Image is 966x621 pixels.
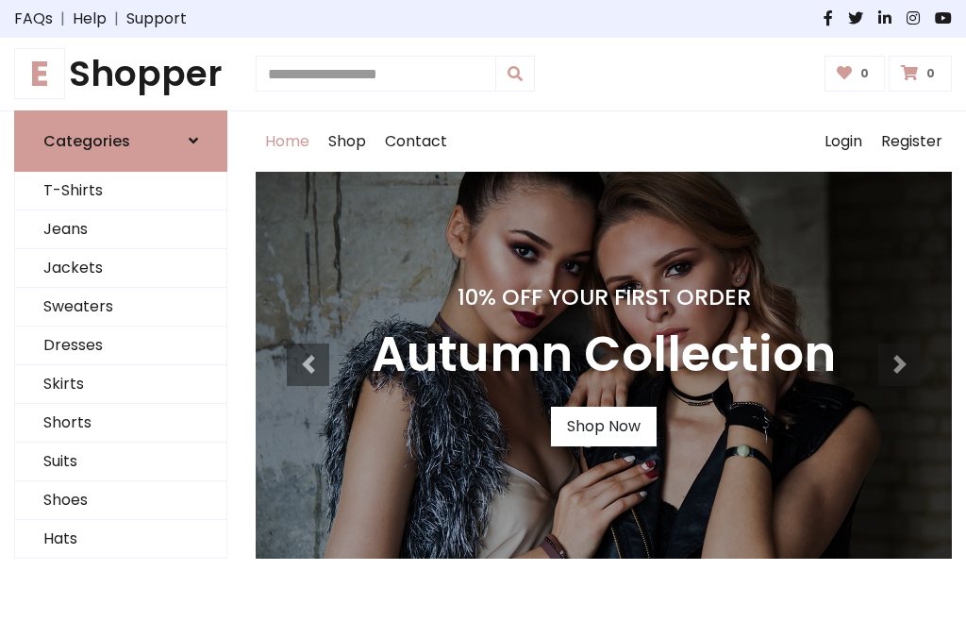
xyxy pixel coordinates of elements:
span: | [107,8,126,30]
a: EShopper [14,53,227,95]
a: Support [126,8,187,30]
a: Categories [14,110,227,172]
span: 0 [922,65,940,82]
a: Dresses [15,327,226,365]
span: 0 [856,65,874,82]
a: Hats [15,520,226,559]
a: Help [73,8,107,30]
a: Shop [319,111,375,172]
a: T-Shirts [15,172,226,210]
a: Jeans [15,210,226,249]
a: Shop Now [551,407,657,446]
span: | [53,8,73,30]
a: Register [872,111,952,172]
h4: 10% Off Your First Order [372,284,836,310]
a: FAQs [14,8,53,30]
a: Contact [375,111,457,172]
a: Jackets [15,249,226,288]
a: Sweaters [15,288,226,327]
span: E [14,48,65,99]
a: Suits [15,443,226,481]
a: Shorts [15,404,226,443]
h3: Autumn Collection [372,326,836,384]
h6: Categories [43,132,130,150]
a: Login [815,111,872,172]
a: Shoes [15,481,226,520]
a: 0 [889,56,952,92]
a: Skirts [15,365,226,404]
a: Home [256,111,319,172]
a: 0 [824,56,886,92]
h1: Shopper [14,53,227,95]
